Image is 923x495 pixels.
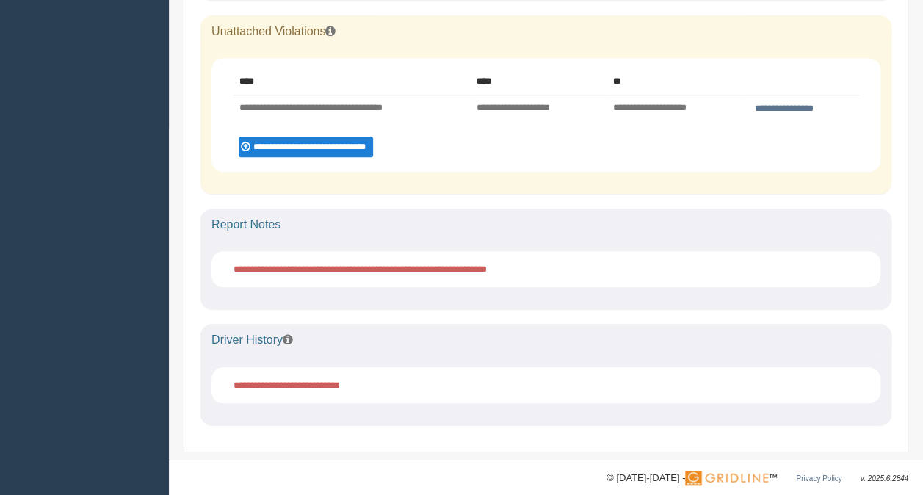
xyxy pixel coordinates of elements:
[200,324,891,356] div: Driver History
[200,15,891,48] div: Unattached Violations
[200,209,891,241] div: Report Notes
[607,471,908,486] div: © [DATE]-[DATE] - ™
[685,471,768,485] img: Gridline
[861,474,908,483] span: v. 2025.6.2844
[796,474,841,483] a: Privacy Policy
